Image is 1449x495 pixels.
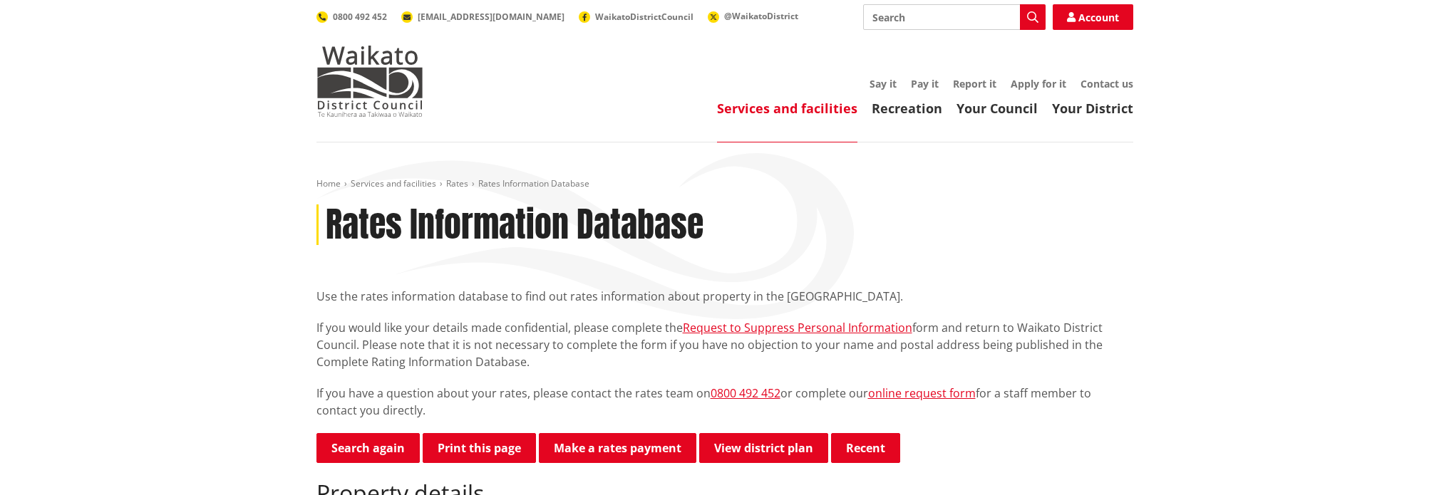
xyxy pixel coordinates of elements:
[316,11,387,23] a: 0800 492 452
[418,11,564,23] span: [EMAIL_ADDRESS][DOMAIN_NAME]
[333,11,387,23] span: 0800 492 452
[316,46,423,117] img: Waikato District Council - Te Kaunihera aa Takiwaa o Waikato
[351,177,436,189] a: Services and facilities
[1081,77,1133,90] a: Contact us
[595,11,693,23] span: WaikatoDistrictCouncil
[863,4,1046,30] input: Search input
[831,433,900,463] button: Recent
[711,385,780,401] a: 0800 492 452
[870,77,897,90] a: Say it
[717,100,857,117] a: Services and facilities
[911,77,939,90] a: Pay it
[1011,77,1066,90] a: Apply for it
[1052,100,1133,117] a: Your District
[683,320,912,335] a: Request to Suppress Personal Information
[316,177,341,189] a: Home
[579,11,693,23] a: WaikatoDistrictCouncil
[478,177,589,189] span: Rates Information Database
[699,433,828,463] a: View district plan
[401,11,564,23] a: [EMAIL_ADDRESS][DOMAIN_NAME]
[724,10,798,22] span: @WaikatoDistrict
[316,319,1133,370] p: If you would like your details made confidential, please complete the form and return to Waikato ...
[316,433,420,463] a: Search again
[316,288,1133,305] p: Use the rates information database to find out rates information about property in the [GEOGRAPHI...
[316,178,1133,190] nav: breadcrumb
[868,385,976,401] a: online request form
[1053,4,1133,30] a: Account
[539,433,696,463] a: Make a rates payment
[423,433,536,463] button: Print this page
[708,10,798,22] a: @WaikatoDistrict
[326,204,703,246] h1: Rates Information Database
[953,77,996,90] a: Report it
[316,385,1133,419] p: If you have a question about your rates, please contact the rates team on or complete our for a s...
[446,177,468,189] a: Rates
[872,100,942,117] a: Recreation
[956,100,1038,117] a: Your Council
